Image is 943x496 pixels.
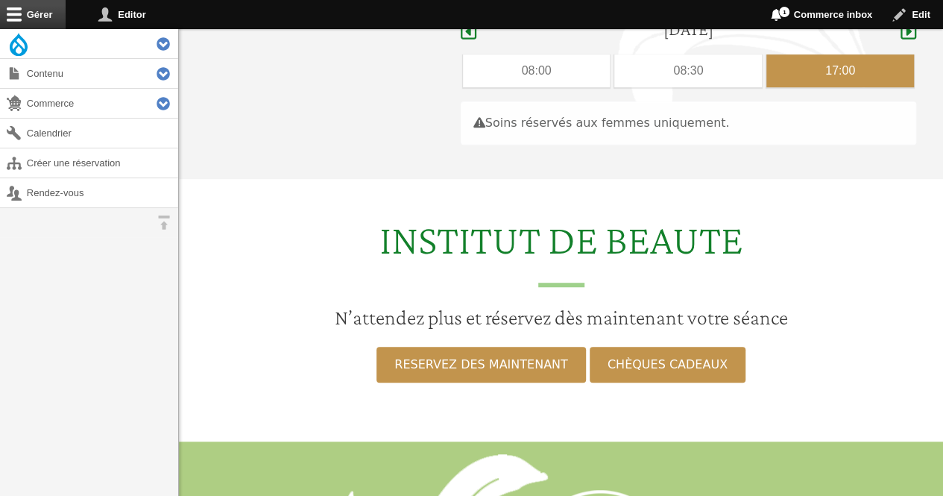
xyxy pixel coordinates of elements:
a: CHÈQUES CADEAUX [590,347,745,383]
div: Soins réservés aux femmes uniquement. [461,101,916,145]
div: 08:00 [463,54,611,87]
button: Orientation horizontale [149,208,178,237]
h3: N’attendez plus et réservez dès maintenant votre séance [188,305,934,330]
div: 08:30 [614,54,762,87]
div: 17:00 [766,54,914,87]
a: RESERVEZ DES MAINTENANT [376,347,585,383]
h2: INSTITUT DE BEAUTE [188,215,934,287]
h4: [DATE] [663,19,713,40]
span: 1 [778,6,790,18]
